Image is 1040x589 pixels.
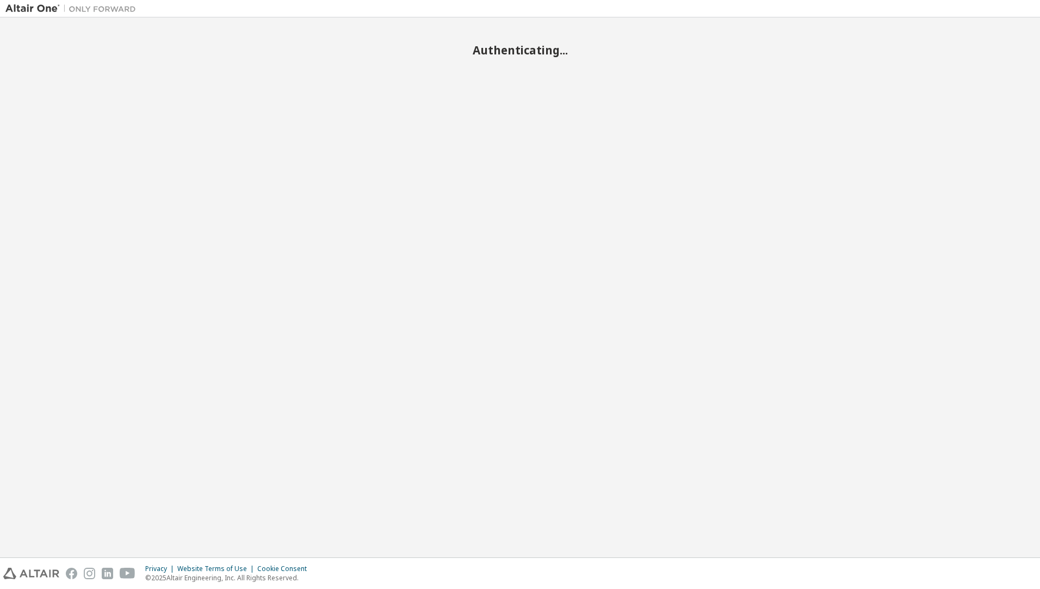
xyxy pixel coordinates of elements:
img: instagram.svg [84,568,95,579]
img: Altair One [5,3,141,14]
img: facebook.svg [66,568,77,579]
div: Privacy [145,565,177,573]
img: altair_logo.svg [3,568,59,579]
img: linkedin.svg [102,568,113,579]
div: Cookie Consent [257,565,313,573]
img: youtube.svg [120,568,135,579]
div: Website Terms of Use [177,565,257,573]
h2: Authenticating... [5,43,1035,57]
p: © 2025 Altair Engineering, Inc. All Rights Reserved. [145,573,313,582]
